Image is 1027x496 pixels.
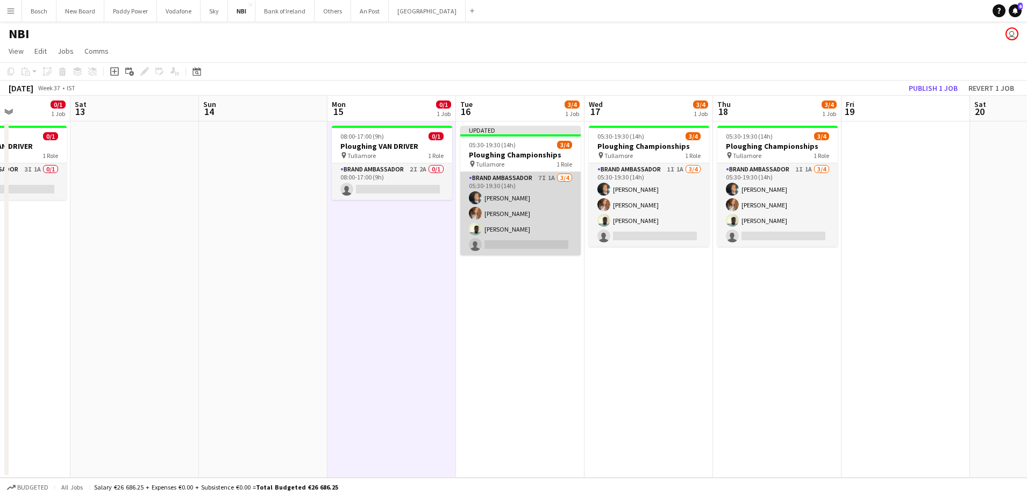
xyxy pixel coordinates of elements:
span: 17 [587,105,603,118]
h1: NBI [9,26,29,42]
button: Bank of Ireland [255,1,315,21]
span: 3/4 [565,100,580,109]
span: 20 [973,105,986,118]
span: Edit [34,46,47,56]
span: 6 [1018,3,1023,10]
span: 14 [202,105,216,118]
span: Thu [717,99,731,109]
span: Budgeted [17,484,48,491]
span: Tullamore [347,152,376,160]
button: [GEOGRAPHIC_DATA] [389,1,466,21]
app-job-card: Updated05:30-19:30 (14h)3/4Ploughing Championships Tullamore1 RoleBrand Ambassador7I1A3/405:30-19... [460,126,581,255]
app-user-avatar: Katie Shovlin [1005,27,1018,40]
div: Updated [460,126,581,134]
span: 3/4 [693,100,708,109]
span: Fri [846,99,854,109]
span: All jobs [59,483,85,491]
button: NBI [228,1,255,21]
div: [DATE] [9,83,33,94]
span: Tullamore [733,152,761,160]
span: 3/4 [822,100,837,109]
span: Week 37 [35,84,62,92]
span: 0/1 [429,132,444,140]
span: Mon [332,99,346,109]
span: 08:00-17:00 (9h) [340,132,384,140]
span: View [9,46,24,56]
span: 0/1 [51,100,66,109]
span: Tullamore [604,152,633,160]
span: Comms [84,46,109,56]
span: 15 [330,105,346,118]
button: Vodafone [157,1,201,21]
button: An Post [351,1,389,21]
div: IST [67,84,75,92]
app-card-role: Brand Ambassador7I1A3/405:30-19:30 (14h)[PERSON_NAME][PERSON_NAME][PERSON_NAME] [460,172,581,255]
span: 1 Role [42,152,58,160]
span: 1 Role [814,152,829,160]
button: Budgeted [5,481,50,493]
button: Revert 1 job [964,81,1018,95]
span: Wed [589,99,603,109]
app-job-card: 05:30-19:30 (14h)3/4Ploughing Championships Tullamore1 RoleBrand Ambassador1I1A3/405:30-19:30 (14... [589,126,709,247]
span: Sun [203,99,216,109]
a: 6 [1009,4,1022,17]
span: 05:30-19:30 (14h) [469,141,516,149]
div: Salary €26 686.25 + Expenses €0.00 + Subsistence €0.00 = [94,483,338,491]
span: 3/4 [557,141,572,149]
span: 0/1 [436,100,451,109]
a: Edit [30,44,51,58]
span: 16 [459,105,473,118]
div: 1 Job [565,110,579,118]
span: Tullamore [476,160,504,168]
span: 05:30-19:30 (14h) [597,132,644,140]
h3: Ploughing Championships [589,141,709,151]
span: Sat [75,99,87,109]
button: Others [315,1,351,21]
app-card-role: Brand Ambassador2I2A0/108:00-17:00 (9h) [332,163,452,200]
span: 1 Role [557,160,572,168]
span: 05:30-19:30 (14h) [726,132,773,140]
span: 18 [716,105,731,118]
app-job-card: 05:30-19:30 (14h)3/4Ploughing Championships Tullamore1 RoleBrand Ambassador1I1A3/405:30-19:30 (14... [717,126,838,247]
span: Jobs [58,46,74,56]
button: Paddy Power [104,1,157,21]
a: Jobs [53,44,78,58]
app-card-role: Brand Ambassador1I1A3/405:30-19:30 (14h)[PERSON_NAME][PERSON_NAME][PERSON_NAME] [717,163,838,247]
h3: Ploughing VAN DRIVER [332,141,452,151]
span: 13 [73,105,87,118]
app-job-card: 08:00-17:00 (9h)0/1Ploughing VAN DRIVER Tullamore1 RoleBrand Ambassador2I2A0/108:00-17:00 (9h) [332,126,452,200]
span: Total Budgeted €26 686.25 [256,483,338,491]
div: 1 Job [822,110,836,118]
button: New Board [56,1,104,21]
span: Tue [460,99,473,109]
span: 3/4 [814,132,829,140]
a: Comms [80,44,113,58]
button: Sky [201,1,228,21]
span: 1 Role [428,152,444,160]
a: View [4,44,28,58]
span: 3/4 [686,132,701,140]
span: 1 Role [685,152,701,160]
div: 1 Job [51,110,65,118]
h3: Ploughing Championships [717,141,838,151]
app-card-role: Brand Ambassador1I1A3/405:30-19:30 (14h)[PERSON_NAME][PERSON_NAME][PERSON_NAME] [589,163,709,247]
span: Sat [974,99,986,109]
div: 1 Job [694,110,708,118]
h3: Ploughing Championships [460,150,581,160]
span: 19 [844,105,854,118]
button: Publish 1 job [904,81,962,95]
div: 1 Job [437,110,451,118]
span: 0/1 [43,132,58,140]
button: Bosch [22,1,56,21]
